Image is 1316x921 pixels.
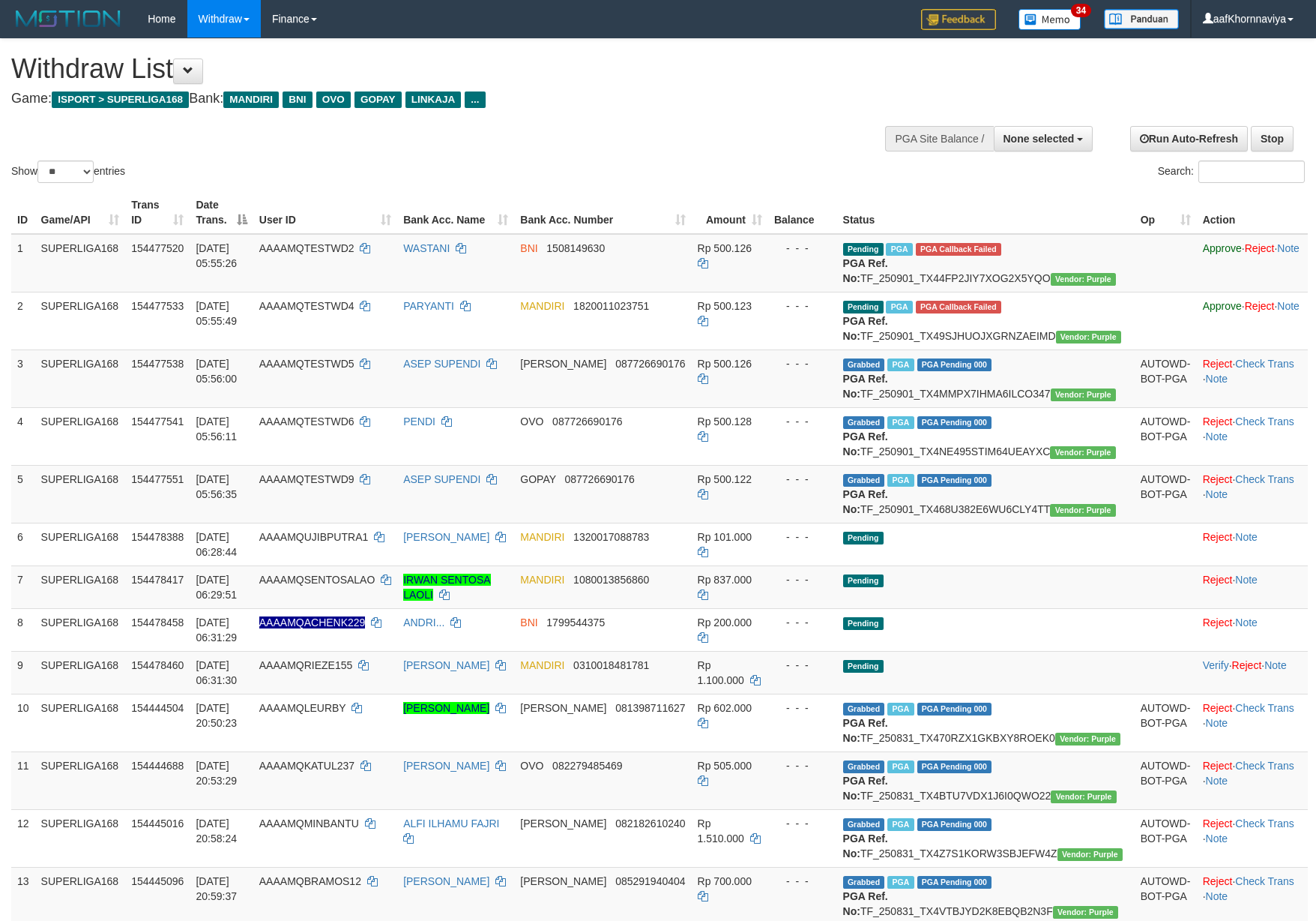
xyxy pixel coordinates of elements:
[131,473,184,485] span: 154477551
[546,616,605,628] span: Copy 1799544375 to clipboard
[1197,523,1308,565] td: ·
[837,407,1135,465] td: TF_250901_TX4NE495STIM64UEAYXC
[196,531,237,558] span: [DATE] 06:28:44
[1158,160,1305,183] label: Search:
[843,717,888,744] b: PGA Ref. No:
[916,301,1001,313] span: PGA Error
[1050,504,1115,517] span: Vendor URL: https://trx4.1velocity.biz
[1235,702,1294,714] a: Check Trans
[403,702,489,714] a: [PERSON_NAME]
[843,775,888,802] b: PGA Ref. No:
[514,191,691,234] th: Bank Acc. Number: activate to sort column ascending
[35,809,126,867] td: SUPERLIGA168
[1206,488,1228,500] a: Note
[615,817,685,829] span: Copy 082182610240 to clipboard
[843,358,885,371] span: Grabbed
[887,474,914,487] span: Marked by aafmaleo
[196,875,237,902] span: [DATE] 20:59:37
[1135,465,1197,523] td: AUTOWD-BOT-PGA
[698,760,752,772] span: Rp 505.000
[917,358,992,371] span: PGA Pending
[196,616,237,643] span: [DATE] 06:31:29
[887,416,914,429] span: Marked by aafmaleo
[843,703,885,715] span: Grabbed
[1235,415,1294,427] a: Check Trans
[405,91,462,108] span: LINKAJA
[520,473,555,485] span: GOPAY
[35,694,126,751] td: SUPERLIGA168
[552,415,622,427] span: Copy 087726690176 to clipboard
[1206,430,1228,442] a: Note
[698,358,752,370] span: Rp 500.126
[1245,242,1275,254] a: Reject
[698,242,752,254] span: Rp 500.126
[615,358,685,370] span: Copy 087726690176 to clipboard
[774,241,831,256] div: - - -
[37,160,94,183] select: Showentries
[1203,300,1242,312] a: Approve
[885,126,993,151] div: PGA Site Balance /
[11,349,35,407] td: 3
[196,358,237,385] span: [DATE] 05:56:00
[774,658,831,673] div: - - -
[615,875,685,887] span: Copy 085291940404 to clipboard
[774,758,831,773] div: - - -
[403,242,450,254] a: WASTANI
[196,659,237,686] span: [DATE] 06:31:30
[1104,9,1179,29] img: panduan.png
[917,474,992,487] span: PGA Pending
[1197,234,1308,292] td: · ·
[1203,659,1229,671] a: Verify
[774,414,831,429] div: - - -
[843,617,884,630] span: Pending
[131,702,184,714] span: 154444504
[573,659,649,671] span: Copy 0310018481781 to clipboard
[1197,694,1308,751] td: · ·
[1053,906,1118,919] span: Vendor URL: https://trx4.1velocity.biz
[259,659,353,671] span: AAAAMQRIEZE155
[11,54,863,84] h1: Withdraw List
[887,818,914,831] span: Marked by aafheankoy
[573,574,649,586] span: Copy 1080013856860 to clipboard
[1071,4,1091,17] span: 34
[843,660,884,673] span: Pending
[887,876,914,889] span: Marked by aafheankoy
[131,242,184,254] span: 154477520
[774,298,831,313] div: - - -
[843,430,888,457] b: PGA Ref. No:
[35,191,126,234] th: Game/API: activate to sort column ascending
[1135,809,1197,867] td: AUTOWD-BOT-PGA
[259,875,361,887] span: AAAAMQBRAMOS12
[259,616,366,628] span: Nama rekening ada tanda titik/strip, harap diedit
[843,474,885,487] span: Grabbed
[403,616,444,628] a: ANDRI...
[774,700,831,715] div: - - -
[1051,388,1116,401] span: Vendor URL: https://trx4.1velocity.biz
[843,243,884,256] span: Pending
[259,415,354,427] span: AAAAMQTESTWD6
[837,694,1135,751] td: TF_250831_TX470RZX1GKBXY8ROEK0
[11,523,35,565] td: 6
[843,315,888,342] b: PGA Ref. No:
[1197,407,1308,465] td: · ·
[35,407,126,465] td: SUPERLIGA168
[520,760,543,772] span: OVO
[196,300,237,327] span: [DATE] 05:55:49
[196,415,237,442] span: [DATE] 05:56:11
[11,407,35,465] td: 4
[11,91,863,106] h4: Game: Bank:
[403,531,489,543] a: [PERSON_NAME]
[1051,790,1116,803] span: Vendor URL: https://trx4.1velocity.biz
[692,191,768,234] th: Amount: activate to sort column ascending
[35,234,126,292] td: SUPERLIGA168
[917,703,992,715] span: PGA Pending
[196,760,237,787] span: [DATE] 20:53:29
[573,300,649,312] span: Copy 1820011023751 to clipboard
[1203,616,1233,628] a: Reject
[1235,473,1294,485] a: Check Trans
[843,832,888,859] b: PGA Ref. No:
[1235,531,1258,543] a: Note
[1203,358,1233,370] a: Reject
[131,659,184,671] span: 154478460
[11,465,35,523] td: 5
